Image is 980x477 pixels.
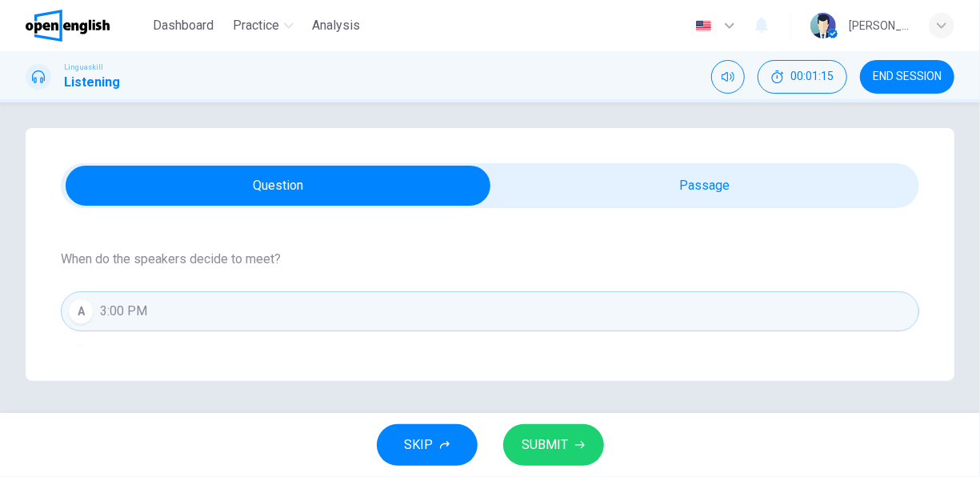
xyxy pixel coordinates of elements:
[233,16,279,35] span: Practice
[810,13,836,38] img: Profile picture
[860,60,954,94] button: END SESSION
[64,73,120,92] h1: Listening
[26,10,146,42] a: OpenEnglish logo
[306,11,367,40] button: Analysis
[758,60,847,94] button: 00:01:15
[758,60,847,94] div: Hide
[849,16,910,35] div: [PERSON_NAME]
[790,70,834,83] span: 00:01:15
[64,62,103,73] span: Linguaskill
[405,434,434,456] span: SKIP
[61,338,919,378] button: B
[68,345,94,371] div: B
[377,424,478,466] button: SKIP
[100,302,147,321] span: 3:00 PM
[146,11,220,40] button: Dashboard
[313,16,361,35] span: Analysis
[711,60,745,94] div: Mute
[68,299,94,324] div: A
[153,16,214,35] span: Dashboard
[503,424,604,466] button: SUBMIT
[522,434,569,456] span: SUBMIT
[694,20,714,32] img: en
[26,10,110,42] img: OpenEnglish logo
[226,11,300,40] button: Practice
[873,70,942,83] span: END SESSION
[61,291,919,331] button: A3:00 PM
[61,250,919,269] span: When do the speakers decide to meet?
